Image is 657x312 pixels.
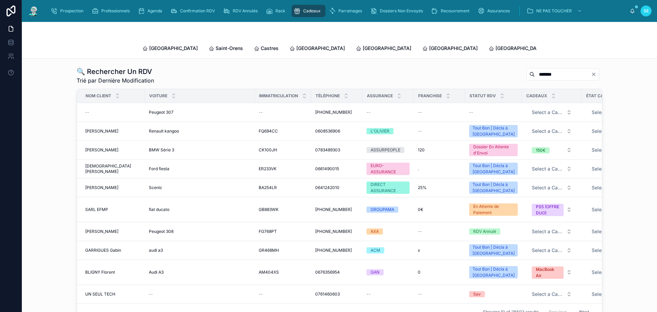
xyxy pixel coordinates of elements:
[363,45,411,52] span: [GEOGRAPHIC_DATA]
[315,166,339,172] span: 0661490015
[85,248,121,253] span: GARRIGUES Gabin
[149,185,162,190] span: Scenic
[586,225,648,238] button: Select Button
[586,143,648,157] a: Select Button
[168,5,220,17] a: Confirmation RDV
[526,263,577,282] button: Select Button
[292,5,325,17] a: Cadeaux
[418,207,423,212] span: 0€
[526,200,577,219] button: Select Button
[526,162,578,175] a: Select Button
[586,203,648,216] button: Select Button
[526,106,577,118] button: Select Button
[259,147,307,153] a: CK100JH
[366,269,410,275] a: GAN
[526,163,577,175] button: Select Button
[473,182,515,194] div: Tout Bon | Décla à [GEOGRAPHIC_DATA]
[586,244,648,257] a: Select Button
[259,147,277,153] span: CK100JH
[315,128,340,134] span: 0608536906
[85,147,118,153] span: [PERSON_NAME]
[149,110,173,115] span: Peugeot 307
[469,291,518,297] a: Sav
[526,125,578,138] a: Select Button
[592,269,634,276] span: Select a État Cadeaux
[259,185,307,190] a: BA254LR
[366,291,410,297] a: --
[429,5,474,17] a: Recouvrement
[532,291,564,298] span: Select a Cadeau
[586,93,618,99] span: État Cadeaux
[259,128,278,134] span: FQ694CC
[259,166,307,172] a: ER233VK
[366,247,410,253] a: ACM
[532,228,564,235] span: Select a Cadeau
[149,166,250,172] a: Ford fiesta
[315,185,339,190] span: 0641242010
[526,143,578,157] a: Select Button
[289,42,345,56] a: [GEOGRAPHIC_DATA]
[27,5,40,16] img: App logo
[418,229,461,234] a: --
[209,42,243,56] a: Saint-Orens
[315,147,340,153] span: 0783489303
[101,8,130,14] span: Professionnels
[149,291,153,297] span: --
[366,182,410,194] a: DIRECT ASSURANCE
[315,110,358,115] a: [PHONE_NUMBER]
[259,229,307,234] a: FG768PT
[149,248,250,253] a: audi a3
[473,125,515,137] div: Tout Bon | Décla à [GEOGRAPHIC_DATA]
[469,163,518,175] a: Tout Bon | Décla à [GEOGRAPHIC_DATA]
[216,45,243,52] span: Saint-Orens
[149,229,250,234] a: Peugeot 308
[315,185,358,190] a: 0641242010
[85,291,115,297] span: UN SEUL TECH
[149,128,179,134] span: Renault kangoo
[149,147,250,153] a: BMW Série 3
[532,247,564,254] span: Select a Cadeau
[473,163,515,175] div: Tout Bon | Décla à [GEOGRAPHIC_DATA]
[586,144,648,156] button: Select Button
[366,228,410,235] a: AXA
[371,163,405,175] div: EURO-ASSURANCE
[60,8,83,14] span: Prospection
[371,269,379,275] div: GAN
[586,288,648,301] a: Select Button
[469,182,518,194] a: Tout Bon | Décla à [GEOGRAPHIC_DATA]
[85,128,141,134] a: [PERSON_NAME]
[327,5,367,17] a: Parrainages
[77,67,154,76] h1: 🔍 Rechercher Un RDV
[85,110,89,115] span: --
[418,270,461,275] a: 0
[526,93,547,99] span: Cadeaux
[526,144,577,156] button: Select Button
[592,228,634,235] span: Select a État Cadeaux
[476,5,515,17] a: Assurances
[149,248,163,253] span: audi a3
[469,228,518,235] a: RDV Annulé
[469,144,518,156] a: Dossier En Attente d'Envoi
[259,93,298,99] span: Immatriculation
[85,163,141,174] span: [DEMOGRAPHIC_DATA] [PERSON_NAME]
[536,147,545,153] div: 150€
[380,8,423,14] span: Dossiers Non Envoyés
[591,72,599,77] button: Clear
[469,93,496,99] span: Statut RDV
[469,110,518,115] a: --
[586,288,648,300] button: Select Button
[180,8,215,14] span: Confirmation RDV
[532,109,564,116] span: Select a Cadeau
[418,270,421,275] span: 0
[371,228,379,235] div: AXA
[275,8,285,14] span: Rack
[261,45,279,52] span: Castres
[469,110,473,115] span: --
[147,8,162,14] span: Agenda
[264,5,290,17] a: Rack
[367,93,393,99] span: Assurance
[315,147,358,153] a: 0783489303
[526,200,578,219] a: Select Button
[418,110,422,115] span: --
